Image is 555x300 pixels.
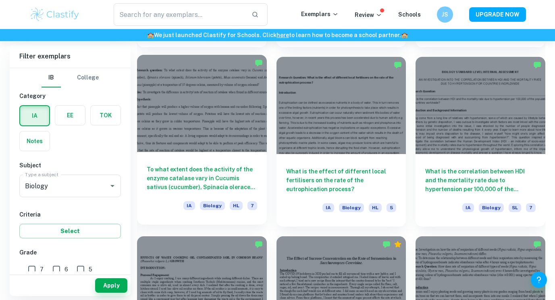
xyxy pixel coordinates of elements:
h6: We just launched Clastify for Schools. Click to learn how to become a school partner. [2,31,553,40]
a: What is the correlation between HDI and the mortality rate due to hypertension per 100,000 of the... [416,57,545,227]
h6: Grade [19,248,121,257]
h6: What is the correlation between HDI and the mortality rate due to hypertension per 100,000 of the... [425,167,536,194]
img: Clastify logo [29,6,81,23]
h6: Criteria [19,210,121,219]
span: Biology [200,201,225,210]
h6: What is the effect of different local fertilisers on the rate of the eutrophication process? [286,167,397,194]
span: 5 [387,203,396,212]
span: 7 [247,201,257,210]
a: To what extent does the activity of the enzyme catalase vary in Cucumis sativus (cucumber), Spina... [137,57,267,227]
a: here [276,32,289,38]
button: EE [55,106,85,125]
button: College [77,68,99,87]
button: Help and Feedback [531,272,547,288]
p: Exemplars [301,10,339,19]
div: Filter type choice [42,68,99,87]
button: IB [42,68,61,87]
button: Notes [20,131,50,151]
button: Open [107,180,118,192]
a: Schools [398,11,421,18]
span: IA [462,203,474,212]
h6: Subject [19,161,121,170]
a: What is the effect of different local fertilisers on the rate of the eutrophication process?IABio... [276,57,406,227]
button: UPGRADE NOW [469,7,526,22]
span: 6 [64,265,68,274]
img: Marked [533,61,541,69]
span: IA [322,203,334,212]
span: 7 [526,203,536,212]
h6: JS [440,10,449,19]
p: Review [355,10,382,19]
img: Marked [533,240,541,248]
span: HL [230,201,243,210]
span: IA [183,201,195,210]
button: Apply [95,278,127,293]
span: SL [509,203,521,212]
input: Search for any exemplars... [114,3,245,26]
h6: To what extent does the activity of the enzyme catalase vary in Cucumis sativus (cucumber), Spina... [147,165,257,192]
h6: Category [19,92,121,100]
span: 🏫 [401,32,408,38]
span: Biology [479,203,504,212]
button: JS [437,6,453,23]
label: Type a subject [25,171,58,178]
span: HL [369,203,382,212]
span: 🏫 [147,32,154,38]
button: IA [20,106,49,125]
span: Biology [339,203,364,212]
img: Marked [255,59,263,67]
img: Marked [382,240,391,248]
div: Premium [394,240,402,248]
h6: Filter exemplars [10,45,131,68]
img: Marked [255,240,263,248]
span: 5 [89,265,92,274]
button: TOK [91,106,121,125]
span: 7 [40,265,44,274]
button: Select [19,224,121,238]
img: Marked [394,61,402,69]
